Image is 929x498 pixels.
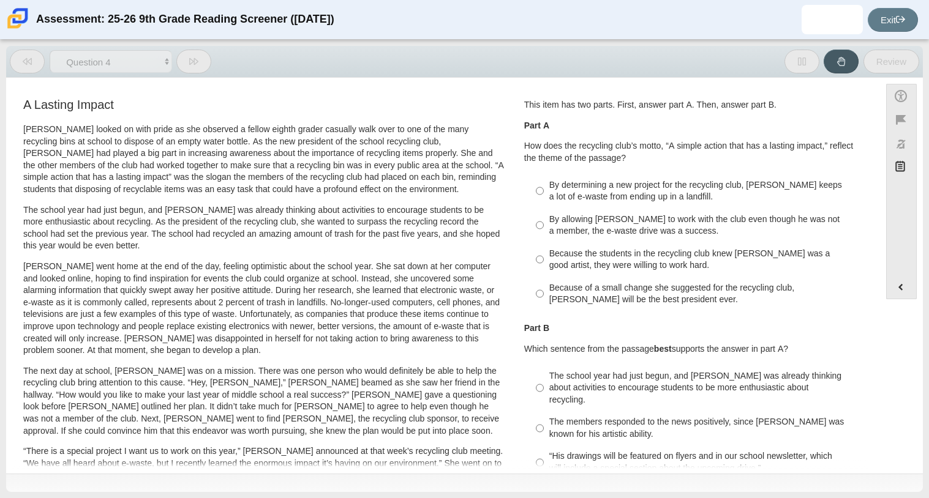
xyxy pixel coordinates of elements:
[524,140,865,164] p: How does the recycling club’s motto, “A simple action that has a lasting impact,” reflect the the...
[886,156,917,181] button: Notepad
[549,248,859,272] div: Because the students in the recycling club knew [PERSON_NAME] was a good artist, they were willin...
[524,343,865,355] p: Which sentence from the passage supports the answer in part A?
[36,5,334,34] div: Assessment: 25-26 9th Grade Reading Screener ([DATE])
[654,343,672,354] b: best
[887,275,916,299] button: Expand menu. Displays the button labels.
[886,84,917,108] button: Open Accessibility Menu
[886,132,917,156] button: Toggle response masking
[23,124,504,196] p: [PERSON_NAME] looked on with pride as she observed a fellow eighth grader casually walk over to o...
[524,120,549,131] b: Part A
[23,365,504,437] p: The next day at school, [PERSON_NAME] was on a mission. There was one person who would definitely...
[886,108,917,132] button: Flag item
[23,98,504,111] h3: A Lasting Impact
[549,416,859,440] div: The members responded to the news positively, since [PERSON_NAME] was known for his artistic abil...
[5,23,31,33] a: Carmen School of Science & Technology
[12,84,874,469] div: Assessment items
[822,10,842,29] img: markell.lewis.QJdif8
[824,50,859,73] button: Raise Your Hand
[863,50,919,73] button: Review
[5,6,31,31] img: Carmen School of Science & Technology
[524,99,865,111] p: This item has two parts. First, answer part A. Then, answer part B.
[549,179,859,203] div: By determining a new project for the recycling club, [PERSON_NAME] keeps a lot of e-waste from en...
[524,322,549,333] b: Part B
[549,370,859,406] div: The school year had just begun, and [PERSON_NAME] was already thinking about activities to encour...
[549,214,859,237] div: By allowing [PERSON_NAME] to work with the club even though he was not a member, the e-waste driv...
[23,204,504,252] p: The school year had just begun, and [PERSON_NAME] was already thinking about activities to encour...
[549,282,859,306] div: Because of a small change she suggested for the recycling club, [PERSON_NAME] will be the best pr...
[868,8,918,32] a: Exit
[549,450,859,474] div: “His drawings will be featured on flyers and in our school newsletter, which will include a speci...
[23,261,504,357] p: [PERSON_NAME] went home at the end of the day, feeling optimistic about the school year. She sat ...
